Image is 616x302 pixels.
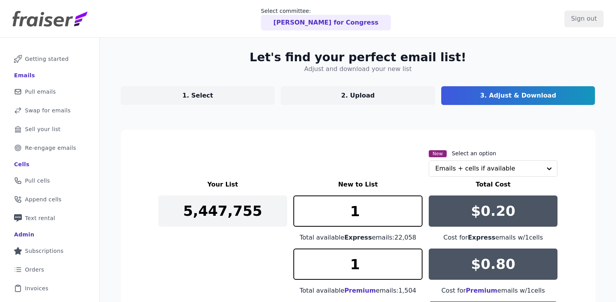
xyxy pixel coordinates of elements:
span: Re-engage emails [25,144,76,152]
span: Invoices [25,284,48,292]
h2: Let's find your perfect email list! [250,50,466,64]
h4: Adjust and download your new list [304,64,412,74]
span: Sell your list [25,125,60,133]
span: Pull cells [25,177,50,185]
p: 3. Adjust & Download [480,91,556,100]
span: Premium [466,287,497,294]
a: Invoices [6,280,93,297]
img: Fraiser Logo [12,11,87,27]
span: New [429,150,447,157]
div: Total available emails: 22,058 [293,233,423,242]
div: Emails [14,71,35,79]
a: Orders [6,261,93,278]
div: Total available emails: 1,504 [293,286,423,295]
h3: Total Cost [429,180,558,189]
a: Pull emails [6,83,93,100]
p: 5,447,755 [183,203,262,219]
a: 3. Adjust & Download [441,86,595,105]
a: Select committee: [PERSON_NAME] for Congress [261,7,391,30]
span: Getting started [25,55,69,63]
span: Text rental [25,214,55,222]
a: 2. Upload [281,86,435,105]
p: Select committee: [261,7,391,15]
a: Text rental [6,210,93,227]
a: 1. Select [121,86,275,105]
div: Cost for emails w/ 1 cells [429,286,558,295]
div: Cost for emails w/ 1 cells [429,233,558,242]
a: Re-engage emails [6,139,93,156]
div: Cells [14,160,29,168]
p: 1. Select [183,91,213,100]
p: $0.20 [471,203,515,219]
label: Select an option [452,149,496,157]
span: Premium [344,287,376,294]
span: Subscriptions [25,247,64,255]
a: Pull cells [6,172,93,189]
span: Express [468,234,495,241]
input: Sign out [565,11,604,27]
span: Pull emails [25,88,56,96]
span: Orders [25,266,44,274]
p: $0.80 [471,256,515,272]
a: Sell your list [6,121,93,138]
div: Admin [14,231,34,238]
a: Swap for emails [6,102,93,119]
p: [PERSON_NAME] for Congress [273,18,378,27]
a: Subscriptions [6,242,93,259]
span: Swap for emails [25,107,71,114]
h3: Your List [158,180,288,189]
span: Append cells [25,195,62,203]
h3: New to List [293,180,423,189]
span: Express [344,234,372,241]
a: Append cells [6,191,93,208]
a: Getting started [6,50,93,68]
p: 2. Upload [341,91,375,100]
